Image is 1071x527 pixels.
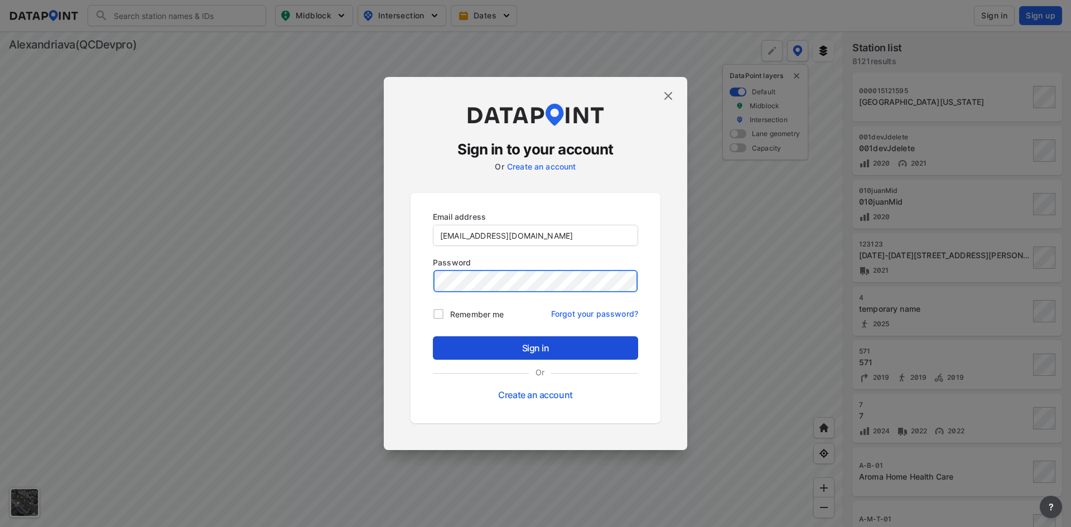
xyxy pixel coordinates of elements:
a: Forgot your password? [551,302,638,320]
label: Or [529,366,551,378]
a: Create an account [507,162,576,171]
h3: Sign in to your account [411,139,660,159]
span: Remember me [450,308,504,320]
p: Email address [433,211,638,223]
p: Password [433,257,638,268]
button: more [1040,496,1062,518]
span: ? [1046,500,1055,514]
span: Sign in [442,341,629,355]
input: you@example.com [433,225,638,245]
img: close.efbf2170.svg [662,89,675,103]
button: Sign in [433,336,638,360]
label: Or [495,162,504,171]
a: Create an account [498,389,572,400]
img: dataPointLogo.9353c09d.svg [466,104,605,126]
